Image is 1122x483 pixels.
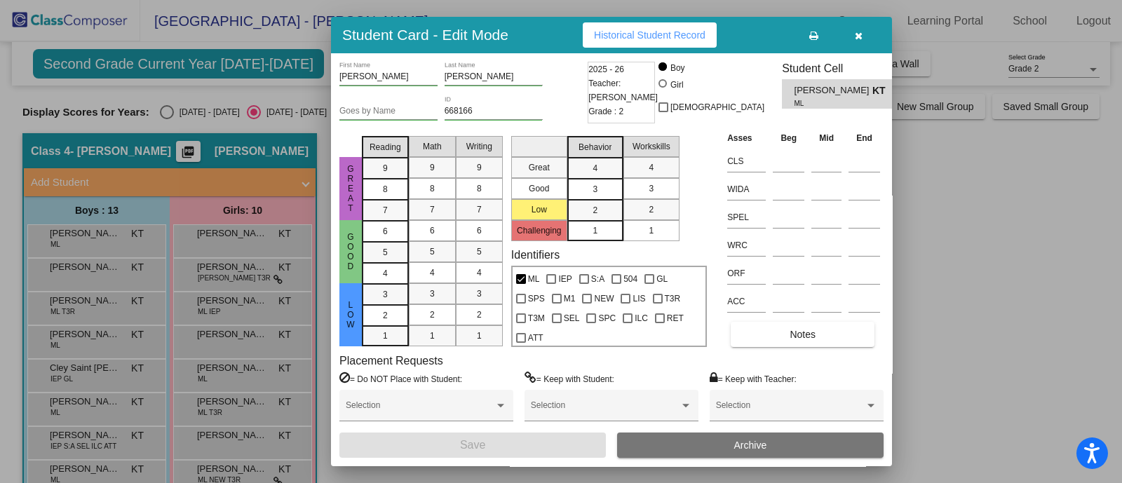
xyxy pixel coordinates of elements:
span: 2 [649,203,654,216]
span: 504 [623,271,637,287]
div: Boy [670,62,685,74]
span: 8 [477,182,482,195]
span: SPS [528,290,545,307]
input: Enter ID [445,107,543,116]
span: 5 [383,246,388,259]
span: 1 [383,329,388,342]
span: 8 [430,182,435,195]
span: 2 [430,308,435,321]
span: RET [667,310,684,327]
span: Math [423,140,442,153]
span: 1 [430,329,435,342]
h3: Student Card - Edit Mode [342,26,508,43]
span: 6 [383,225,388,238]
span: Grade : 2 [588,104,623,118]
label: Identifiers [511,248,560,261]
span: Behavior [579,141,611,154]
span: 9 [430,161,435,174]
span: Writing [466,140,492,153]
span: 1 [477,329,482,342]
span: 3 [430,287,435,300]
span: Notes [790,329,816,340]
span: Reading [370,141,401,154]
span: 5 [477,245,482,258]
label: = Keep with Student: [525,372,614,386]
span: 3 [383,288,388,301]
span: ML [795,98,863,109]
span: 6 [477,224,482,237]
span: 3 [477,287,482,300]
span: KT [872,83,892,98]
span: M1 [564,290,576,307]
span: 1 [593,224,597,237]
span: 5 [430,245,435,258]
span: NEW [594,290,614,307]
span: 2025 - 26 [588,62,624,76]
span: SEL [564,310,580,327]
span: Great [344,164,357,213]
span: LIS [633,290,645,307]
span: 4 [430,266,435,279]
span: Historical Student Record [594,29,705,41]
span: 7 [477,203,482,216]
span: 7 [430,203,435,216]
input: assessment [727,207,766,228]
label: = Keep with Teacher: [710,372,797,386]
span: 2 [593,204,597,217]
span: Low [344,300,357,329]
span: IEP [558,271,572,287]
span: GL [656,271,668,287]
input: assessment [727,235,766,256]
span: 4 [593,162,597,175]
span: 8 [383,183,388,196]
th: End [845,130,884,146]
button: Save [339,433,606,458]
button: Notes [731,322,874,347]
span: ATT [528,329,543,346]
span: 2 [477,308,482,321]
span: Archive [734,440,767,451]
input: assessment [727,151,766,172]
input: assessment [727,179,766,200]
span: 3 [649,182,654,195]
button: Archive [617,433,884,458]
span: 9 [383,162,388,175]
span: [PERSON_NAME] [795,83,872,98]
th: Beg [769,130,808,146]
span: 2 [383,309,388,322]
input: goes by name [339,107,438,116]
span: 9 [477,161,482,174]
span: 4 [477,266,482,279]
span: 6 [430,224,435,237]
input: assessment [727,291,766,312]
label: Placement Requests [339,354,443,367]
label: = Do NOT Place with Student: [339,372,462,386]
span: [DEMOGRAPHIC_DATA] [670,99,764,116]
span: Teacher: [PERSON_NAME] [588,76,658,104]
span: SPC [598,310,616,327]
span: 7 [383,204,388,217]
input: assessment [727,263,766,284]
h3: Student Cell [782,62,904,75]
span: 4 [383,267,388,280]
span: 4 [649,161,654,174]
th: Asses [724,130,769,146]
span: T3M [528,310,545,327]
span: ML [528,271,540,287]
th: Mid [808,130,845,146]
span: T3R [665,290,681,307]
span: S:A [591,271,604,287]
span: Save [460,439,485,451]
span: 3 [593,183,597,196]
div: Girl [670,79,684,91]
span: Good [344,232,357,271]
span: Workskills [633,140,670,153]
span: 1 [649,224,654,237]
button: Historical Student Record [583,22,717,48]
span: ILC [635,310,648,327]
